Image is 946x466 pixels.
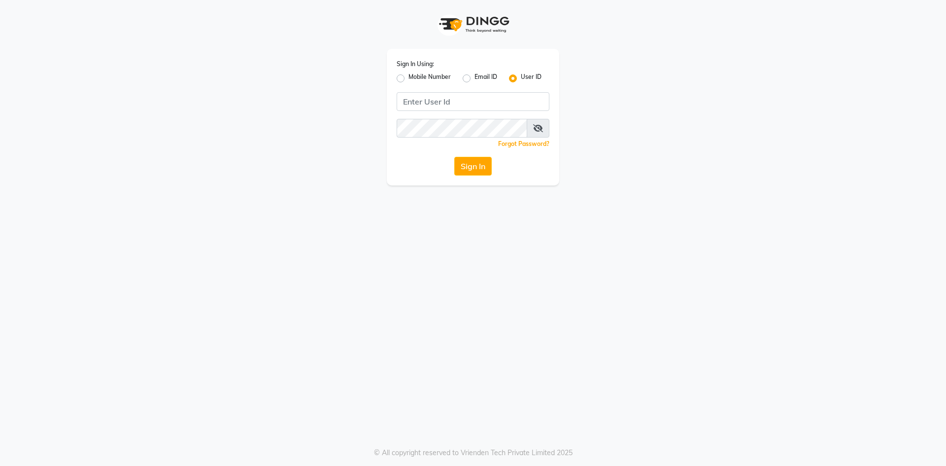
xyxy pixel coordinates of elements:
label: Sign In Using: [397,60,434,69]
input: Username [397,92,549,111]
a: Forgot Password? [498,140,549,147]
img: logo1.svg [434,10,512,39]
input: Username [397,119,527,138]
button: Sign In [454,157,492,176]
label: Email ID [474,72,497,84]
label: User ID [521,72,541,84]
label: Mobile Number [408,72,451,84]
